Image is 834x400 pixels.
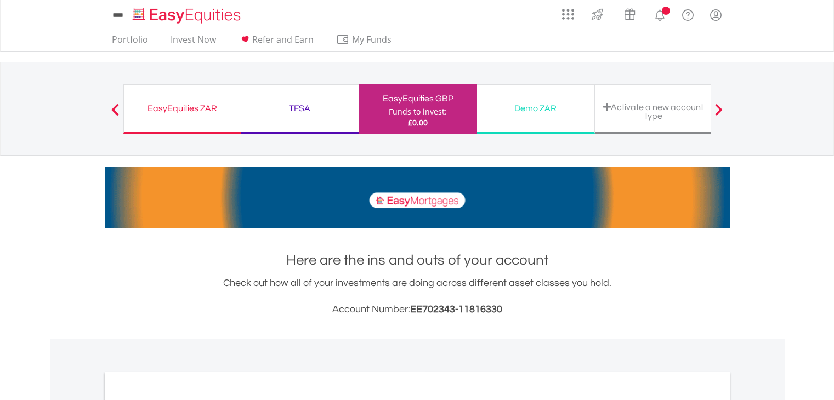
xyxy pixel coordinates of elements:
[131,101,234,116] div: EasyEquities ZAR
[105,276,730,317] div: Check out how all of your investments are doing across different asset classes you hold.
[128,3,245,25] a: Home page
[588,5,606,23] img: thrive-v2.svg
[602,102,706,121] div: Activate a new account type
[166,34,220,51] a: Invest Now
[621,5,639,23] img: vouchers-v2.svg
[105,250,730,270] h1: Here are the ins and outs of your account
[410,304,502,315] span: EE702343-11816330
[105,302,730,317] h3: Account Number:
[646,3,674,25] a: Notifications
[336,32,408,47] span: My Funds
[131,7,245,25] img: EasyEquities_Logo.png
[614,3,646,23] a: Vouchers
[562,8,574,20] img: grid-menu-icon.svg
[366,91,470,106] div: EasyEquities GBP
[107,34,152,51] a: Portfolio
[484,101,588,116] div: Demo ZAR
[234,34,318,51] a: Refer and Earn
[248,101,352,116] div: TFSA
[702,3,730,27] a: My Profile
[252,33,314,45] span: Refer and Earn
[105,167,730,228] img: EasyMortage Promotion Banner
[555,3,581,20] a: AppsGrid
[674,3,702,25] a: FAQ's and Support
[408,117,428,128] span: £0.00
[389,106,447,117] div: Funds to invest:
